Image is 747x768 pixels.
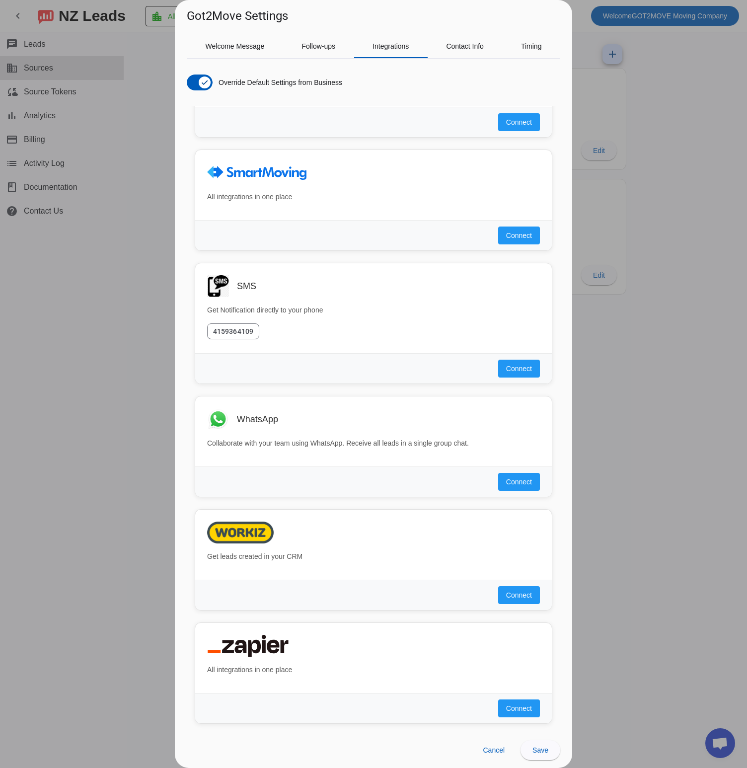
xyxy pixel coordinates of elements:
[521,43,542,50] span: Timing
[237,414,278,424] h3: WhatsApp
[498,473,540,491] button: Connect
[506,477,532,487] span: Connect
[475,740,513,760] button: Cancel
[506,230,532,240] span: Connect
[506,117,532,127] span: Connect
[483,746,505,754] span: Cancel
[506,364,532,374] span: Connect
[506,590,532,600] span: Connect
[217,77,342,87] label: Override Default Settings from Business
[498,227,540,244] button: Connect
[521,740,560,760] button: Save
[373,43,409,50] span: Integrations
[446,43,484,50] span: Contact Info
[498,586,540,604] button: Connect
[207,438,540,449] p: Collaborate with your team using WhatsApp. Receive all leads in a single group chat.
[207,408,229,430] img: WhatsApp
[187,8,288,24] h1: Got2Move Settings
[506,703,532,713] span: Connect
[213,326,253,336] span: 4159364109
[498,113,540,131] button: Connect
[207,665,540,675] p: All integrations in one place
[498,699,540,717] button: Connect
[498,360,540,378] button: Connect
[207,192,540,202] p: All integrations in one place
[206,43,265,50] span: Welcome Message
[301,43,335,50] span: Follow-ups
[237,281,256,291] h3: SMS
[532,746,548,754] span: Save
[207,551,540,562] p: Get leads created in your CRM
[207,275,229,297] img: SMS
[207,305,540,315] p: Get Notification directly to your phone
